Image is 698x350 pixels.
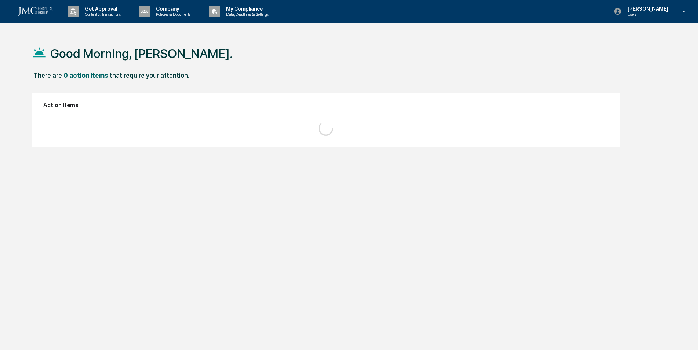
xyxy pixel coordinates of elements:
p: My Compliance [220,6,272,12]
h1: Good Morning, [PERSON_NAME]. [50,46,233,61]
div: There are [33,72,62,79]
p: Policies & Documents [150,12,194,17]
img: logo [18,7,53,16]
p: Content & Transactions [79,12,124,17]
p: Get Approval [79,6,124,12]
p: Data, Deadlines & Settings [220,12,272,17]
p: Users [622,12,672,17]
div: that require your attention. [110,72,189,79]
h2: Action Items [43,102,609,109]
p: Company [150,6,194,12]
div: 0 action items [63,72,108,79]
p: [PERSON_NAME] [622,6,672,12]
